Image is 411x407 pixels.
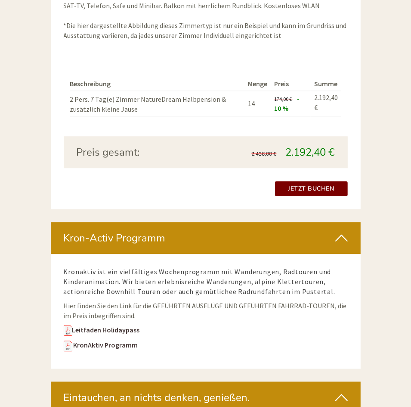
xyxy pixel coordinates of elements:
th: Menge [244,78,271,91]
td: 14 [244,91,271,117]
td: 2.192,40 € [311,91,341,117]
button: Senden [232,227,284,242]
span: Kronaktiv ist ein vielfältiges Wochenprogramm mit Wanderungen, Radtouren und Kinderanimation. Wir... [64,268,335,296]
a: KronAktiv Programm [74,341,138,350]
a: Leitfaden Holidaypass [64,326,140,335]
th: Summe [311,78,341,91]
span: 174,00 € [274,96,292,103]
div: Mittwoch [120,2,165,17]
div: Preis gesamt: [70,145,206,160]
p: Hier finden Sie den Link für die GEFÜHRTEN AUSFLÜGE UND GEFÜHRTEN FAHRRAD-TOUREN, die im Preis in... [64,301,348,321]
a: Jetzt buchen [275,182,348,197]
th: Beschreibung [70,78,244,91]
td: 2 Pers. 7 Tag(e) Zimmer NatureDream Halbpension & zusätzlich kleine Jause [70,91,244,117]
th: Preis [271,78,311,91]
span: 2.192,40 € [286,146,335,160]
div: Kron-Activ Programm [51,222,361,254]
span: 2.436,00 € [252,151,277,158]
small: 10:13 [106,151,272,157]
